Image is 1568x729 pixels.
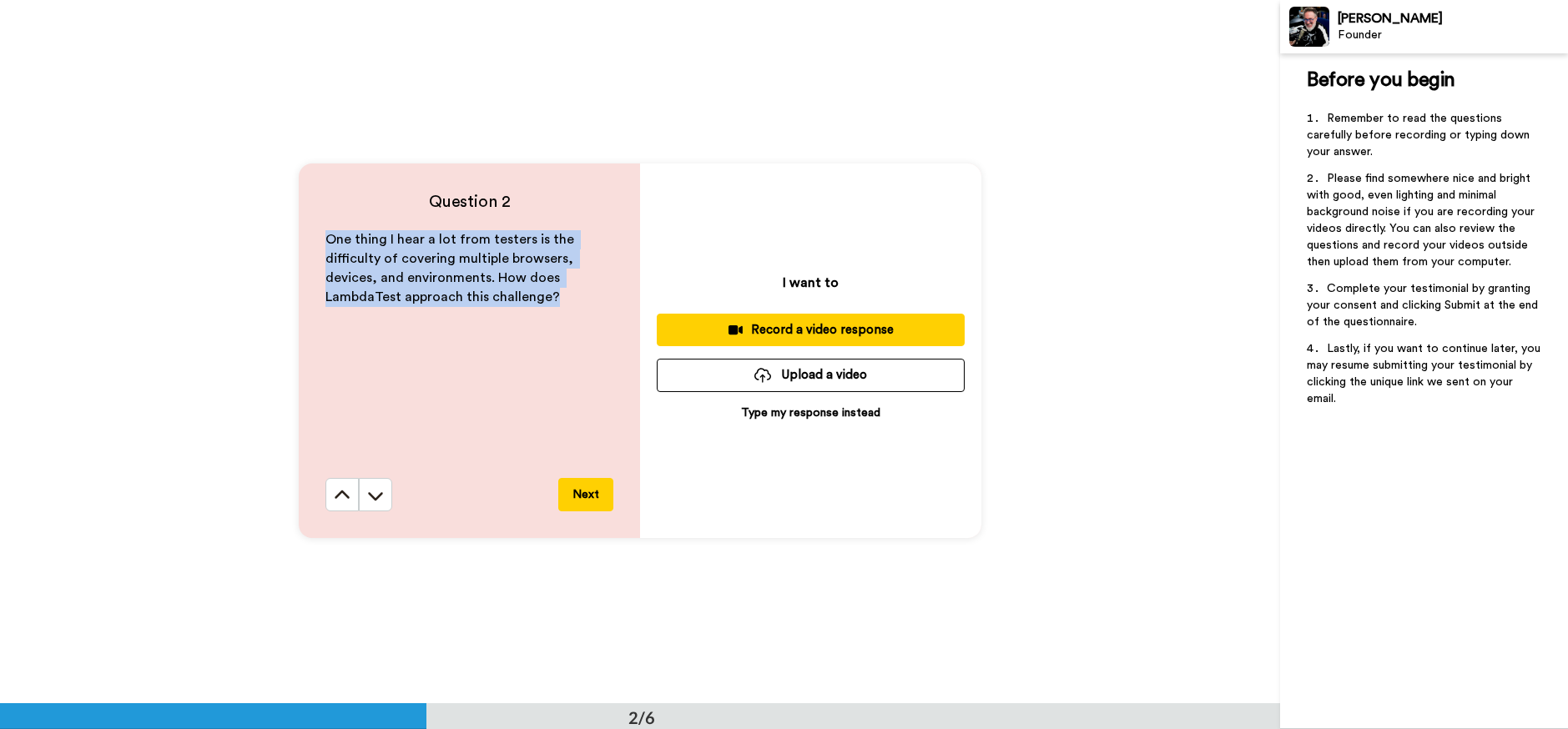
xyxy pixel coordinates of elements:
[1338,11,1567,27] div: [PERSON_NAME]
[783,273,839,293] p: I want to
[657,359,965,391] button: Upload a video
[325,190,613,214] h4: Question 2
[657,314,965,346] button: Record a video response
[1289,7,1329,47] img: Profile Image
[1307,343,1544,405] span: Lastly, if you want to continue later, you may resume submitting your testimonial by clicking the...
[1307,70,1455,90] span: Before you begin
[1338,28,1567,43] div: Founder
[741,405,880,421] p: Type my response instead
[1307,173,1538,268] span: Please find somewhere nice and bright with good, even lighting and minimal background noise if yo...
[1307,283,1541,328] span: Complete your testimonial by granting your consent and clicking Submit at the end of the question...
[670,321,951,339] div: Record a video response
[558,478,613,511] button: Next
[1307,113,1533,158] span: Remember to read the questions carefully before recording or typing down your answer.
[325,233,577,304] span: One thing I hear a lot from testers is the difficulty of covering multiple browsers, devices, and...
[602,706,682,729] div: 2/6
